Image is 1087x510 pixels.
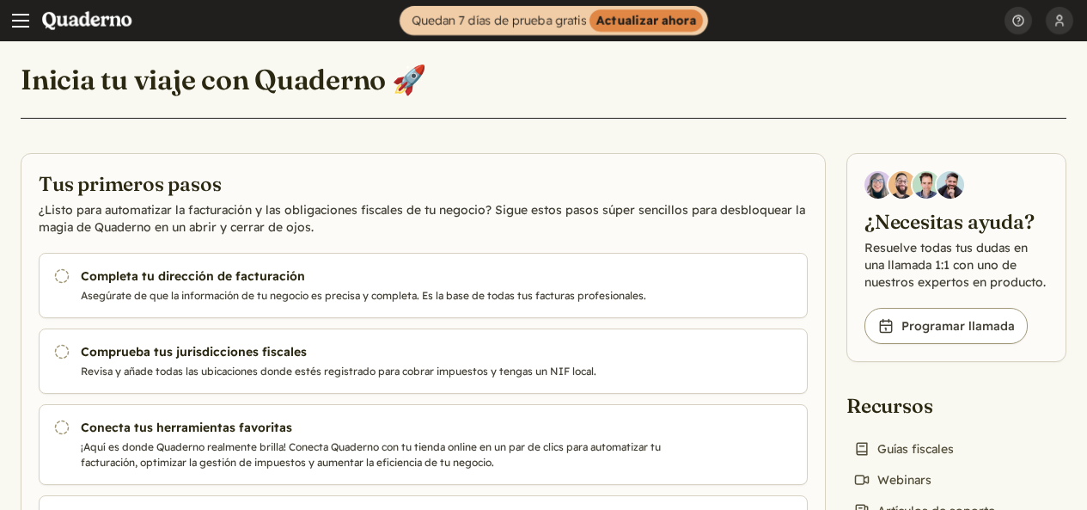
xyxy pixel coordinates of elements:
[81,439,678,470] p: ¡Aquí es donde Quaderno realmente brilla! Conecta Quaderno con tu tienda online en un par de clic...
[937,171,964,199] img: Javier Rubio, DevRel at Quaderno
[81,364,678,379] p: Revisa y añade todas las ubicaciones donde estés registrado para cobrar impuestos y tengas un NIF...
[81,419,678,436] h3: Conecta tus herramientas favoritas
[81,343,678,360] h3: Comprueba tus jurisdicciones fiscales
[864,171,892,199] img: Diana Carrasco, Account Executive at Quaderno
[913,171,940,199] img: Ivo Oltmans, Business Developer at Quaderno
[39,201,808,236] p: ¿Listo para automatizar la facturación y las obligaciones fiscales de tu negocio? Sigue estos pas...
[400,6,708,35] a: Quedan 7 días de prueba gratisActualizar ahora
[589,9,703,32] strong: Actualizar ahora
[39,404,808,485] a: Conecta tus herramientas favoritas ¡Aquí es donde Quaderno realmente brilla! Conecta Quaderno con...
[39,171,808,198] h2: Tus primeros pasos
[864,209,1048,236] h2: ¿Necesitas ayuda?
[889,171,916,199] img: Jairo Fumero, Account Executive at Quaderno
[864,239,1048,291] p: Resuelve todas tus dudas en una llamada 1:1 con uno de nuestros expertos en producto.
[81,267,678,285] h3: Completa tu dirección de facturación
[39,329,808,394] a: Comprueba tus jurisdicciones fiscales Revisa y añade todas las ubicaciones donde estés registrado...
[846,468,938,492] a: Webinars
[846,393,1007,420] h2: Recursos
[81,288,678,304] p: Asegúrate de que la información de tu negocio es precisa y completa. Es la base de todas tus fact...
[846,437,961,461] a: Guías fiscales
[39,253,808,318] a: Completa tu dirección de facturación Asegúrate de que la información de tu negocio es precisa y c...
[21,62,427,97] h1: Inicia tu viaje con Quaderno 🚀
[864,308,1028,344] a: Programar llamada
